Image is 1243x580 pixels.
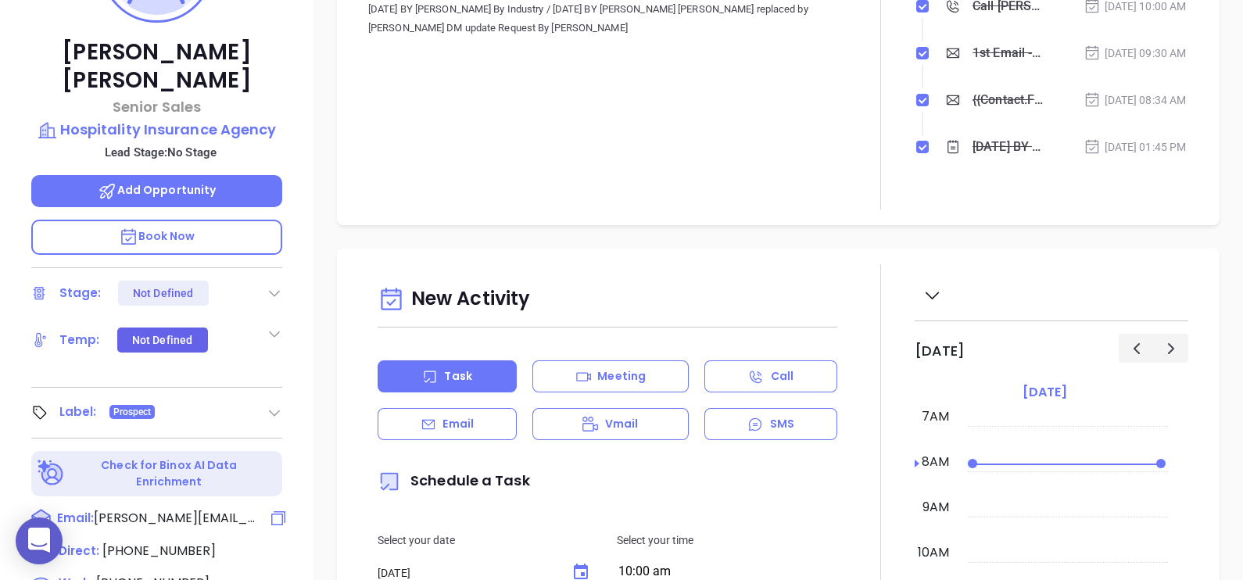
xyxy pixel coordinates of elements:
div: [DATE] 01:45 PM [1084,138,1187,156]
span: Add Opportunity [98,182,217,198]
div: {{Contact.FirstName}}, did you know [US_STATE]'s data protection act is now being enforced? [973,88,1043,112]
a: [DATE] [1019,381,1070,403]
span: Direct : [59,542,99,559]
div: Label: [59,400,97,424]
span: [PHONE_NUMBER] [102,542,216,560]
button: Next day [1153,334,1188,363]
div: 7am [919,407,952,426]
p: SMS [770,416,794,432]
div: [DATE] BY [PERSON_NAME] By Industry / [DATE] BY [PERSON_NAME] [PERSON_NAME] replaced by [PERSON_N... [973,135,1043,159]
img: Ai-Enrich-DaqCidB-.svg [38,460,65,487]
span: [PERSON_NAME][EMAIL_ADDRESS][DOMAIN_NAME] [94,509,258,528]
span: Book Now [119,228,195,244]
p: Meeting [597,368,646,385]
div: [DATE] 09:30 AM [1084,45,1187,62]
p: Select your time [617,532,837,549]
div: New Activity [378,280,837,320]
span: Schedule a Task [378,471,530,490]
p: Task [444,368,471,385]
div: 9am [919,498,952,517]
button: Previous day [1119,334,1154,363]
div: Stage: [59,281,102,305]
span: Prospect [113,403,152,421]
span: Email: [57,509,94,529]
p: Select your date [378,532,598,549]
p: Vmail [605,416,639,432]
p: Lead Stage: No Stage [39,142,282,163]
p: Senior Sales [31,96,282,117]
p: Email [442,416,474,432]
p: Check for Binox AI Data Enrichment [67,457,271,490]
div: [DATE] 08:34 AM [1084,91,1187,109]
div: Not Defined [133,281,193,306]
div: 1st Email - SC Insurance [973,41,1043,65]
p: [PERSON_NAME] [PERSON_NAME] [31,38,282,95]
h2: [DATE] [915,342,965,360]
p: Call [771,368,793,385]
a: Hospitality Insurance Agency [31,119,282,141]
div: Temp: [59,328,100,352]
div: 8am [919,453,952,471]
div: 10am [915,543,952,562]
div: Not Defined [132,328,192,353]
